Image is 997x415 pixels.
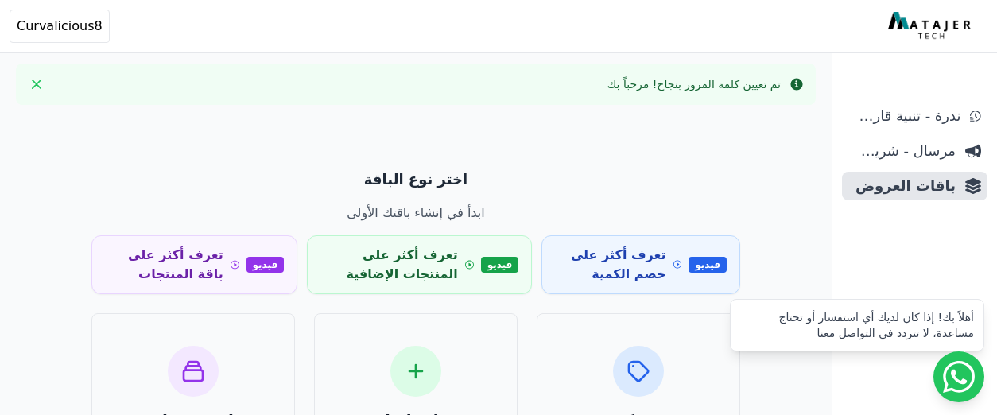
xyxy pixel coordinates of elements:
p: اختر نوع الباقة [91,169,740,191]
span: مرسال - شريط دعاية [848,140,956,162]
a: فيديو تعرف أكثر على خصم الكمية [541,235,740,294]
span: فيديو [689,257,727,273]
div: أهلاً بك! إذا كان لديك أي استفسار أو تحتاج مساعدة، لا تتردد في التواصل معنا [740,309,974,341]
span: Curvalicious8 [17,17,103,36]
span: باقات العروض [848,175,956,197]
span: تعرف أكثر على خصم الكمية [555,246,665,284]
span: تعرف أكثر على المنتجات الإضافية [320,246,457,284]
span: فيديو [246,257,285,273]
a: فيديو تعرف أكثر على المنتجات الإضافية [307,235,532,294]
span: تعرف أكثر على باقة المنتجات [105,246,223,284]
img: MatajerTech Logo [888,12,975,41]
span: فيديو [481,257,519,273]
a: فيديو تعرف أكثر على باقة المنتجات [91,235,297,294]
div: تم تعيين كلمة المرور بنجاح! مرحباً بك [607,76,781,92]
p: ابدأ في إنشاء باقتك الأولى [91,204,740,223]
span: ندرة - تنبية قارب علي النفاذ [848,105,960,127]
button: Close [24,72,49,97]
button: Curvalicious8 [10,10,110,43]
